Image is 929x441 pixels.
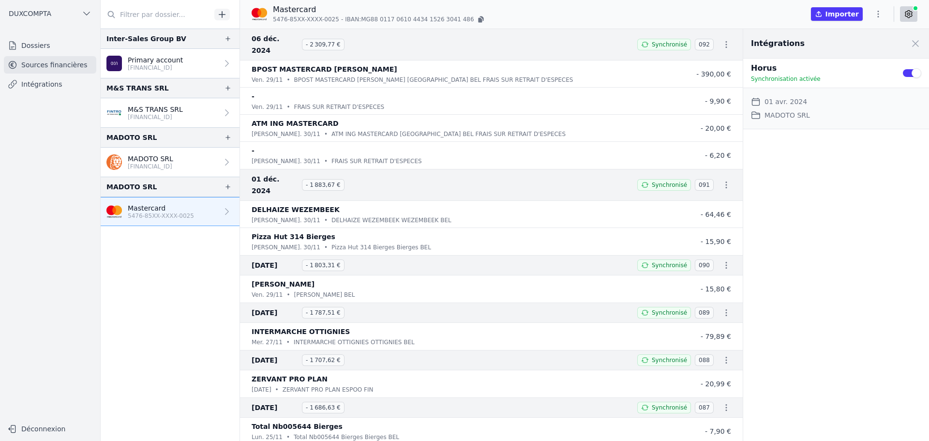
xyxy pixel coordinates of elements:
[106,154,122,170] img: ing.png
[652,356,687,364] span: Synchronisé
[302,402,345,413] span: - 1 686,63 €
[252,290,283,300] p: ven. 29/11
[252,326,350,337] p: INTERMARCHE OTTIGNIES
[701,333,731,340] span: - 79,89 €
[128,203,194,213] p: Mastercard
[252,145,255,156] p: -
[294,290,355,300] p: [PERSON_NAME] BEL
[101,98,240,127] a: M&S TRANS SRL [FINANCIAL_ID]
[4,421,96,437] button: Déconnexion
[331,156,422,166] p: FRAIS SUR RETRAIT D'ESPECES
[106,33,186,45] div: Inter-Sales Group BV
[705,427,731,435] span: - 7,90 €
[101,197,240,226] a: Mastercard 5476-85XX-XXXX-0025
[751,62,890,74] p: Horus
[101,6,211,23] input: Filtrer par dossier...
[286,102,290,112] div: •
[324,129,328,139] div: •
[252,337,283,347] p: mer. 27/11
[652,309,687,317] span: Synchronisé
[695,402,714,413] span: 087
[106,82,169,94] div: M&S TRANS SRL
[302,307,345,319] span: - 1 787,51 €
[252,307,298,319] span: [DATE]
[324,215,328,225] div: •
[252,33,298,56] span: 06 déc. 2024
[294,75,573,85] p: BPOST MASTERCARD [PERSON_NAME] [GEOGRAPHIC_DATA] BEL FRAIS SUR RETRAIT D'ESPECES
[764,96,807,107] dd: 01 avr. 2024
[696,70,731,78] span: - 390,00 €
[252,231,335,243] p: Pizza Hut 314 Bierges
[302,39,345,50] span: - 2 309,77 €
[302,354,345,366] span: - 1 707,62 €
[331,215,451,225] p: DELHAIZE WEZEMBEEK WEZEMBEEK BEL
[286,290,290,300] div: •
[128,64,183,72] p: [FINANCIAL_ID]
[252,278,315,290] p: [PERSON_NAME]
[331,243,431,252] p: Pizza Hut 314 Bierges Bierges BEL
[252,102,283,112] p: ven. 29/11
[275,385,279,395] div: •
[9,9,51,18] span: DUXCOMPTA
[751,76,821,82] span: Synchronisation activée
[252,402,298,413] span: [DATE]
[252,421,343,432] p: Total Nb005644 Bierges
[705,152,731,159] span: - 6,20 €
[652,261,687,269] span: Synchronisé
[695,179,714,191] span: 091
[695,307,714,319] span: 089
[128,105,183,114] p: M&S TRANS SRL
[252,118,339,129] p: ATM ING MASTERCARD
[252,215,320,225] p: [PERSON_NAME]. 30/11
[252,354,298,366] span: [DATE]
[345,15,474,23] span: IBAN: MG88 0117 0610 4434 1526 3041 486
[252,156,320,166] p: [PERSON_NAME]. 30/11
[764,109,810,121] dd: MADOTO SRL
[4,56,96,74] a: Sources financières
[252,259,298,271] span: [DATE]
[324,156,328,166] div: •
[701,285,731,293] span: - 15,80 €
[252,63,397,75] p: BPOST MASTERCARD [PERSON_NAME]
[302,179,345,191] span: - 1 883,67 €
[252,6,267,22] img: imageedit_2_6530439554.png
[695,259,714,271] span: 090
[101,148,240,177] a: MADOTO SRL [FINANCIAL_ID]
[331,129,566,139] p: ATM ING MASTERCARD [GEOGRAPHIC_DATA] BEL FRAIS SUR RETRAIT D'ESPECES
[701,380,731,388] span: - 20,99 €
[4,76,96,93] a: Intégrations
[252,243,320,252] p: [PERSON_NAME]. 30/11
[106,181,157,193] div: MADOTO SRL
[128,55,183,65] p: Primary account
[252,173,298,197] span: 01 déc. 2024
[283,385,374,395] p: ZERVANT PRO PLAN ESPOO FIN
[128,163,173,170] p: [FINANCIAL_ID]
[273,4,486,15] p: Mastercard
[286,337,290,347] div: •
[652,404,687,411] span: Synchronisé
[701,124,731,132] span: - 20,00 €
[101,49,240,78] a: Primary account [FINANCIAL_ID]
[652,41,687,48] span: Synchronisé
[695,354,714,366] span: 088
[252,129,320,139] p: [PERSON_NAME]. 30/11
[252,385,271,395] p: [DATE]
[106,56,122,71] img: AION_BMPBBEBBXXX.png
[106,132,157,143] div: MADOTO SRL
[4,37,96,54] a: Dossiers
[128,212,194,220] p: 5476-85XX-XXXX-0025
[4,6,96,21] button: DUXCOMPTA
[302,259,345,271] span: - 1 803,31 €
[106,204,122,219] img: imageedit_2_6530439554.png
[252,91,255,102] p: -
[811,7,863,21] button: Importer
[324,243,328,252] div: •
[252,373,328,385] p: ZERVANT PRO PLAN
[701,238,731,245] span: - 15,90 €
[128,113,183,121] p: [FINANCIAL_ID]
[695,39,714,50] span: 092
[106,105,122,121] img: FINTRO_BE_BUSINESS_GEBABEBB.png
[128,154,173,164] p: MADOTO SRL
[341,15,343,23] span: -
[286,75,290,85] div: •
